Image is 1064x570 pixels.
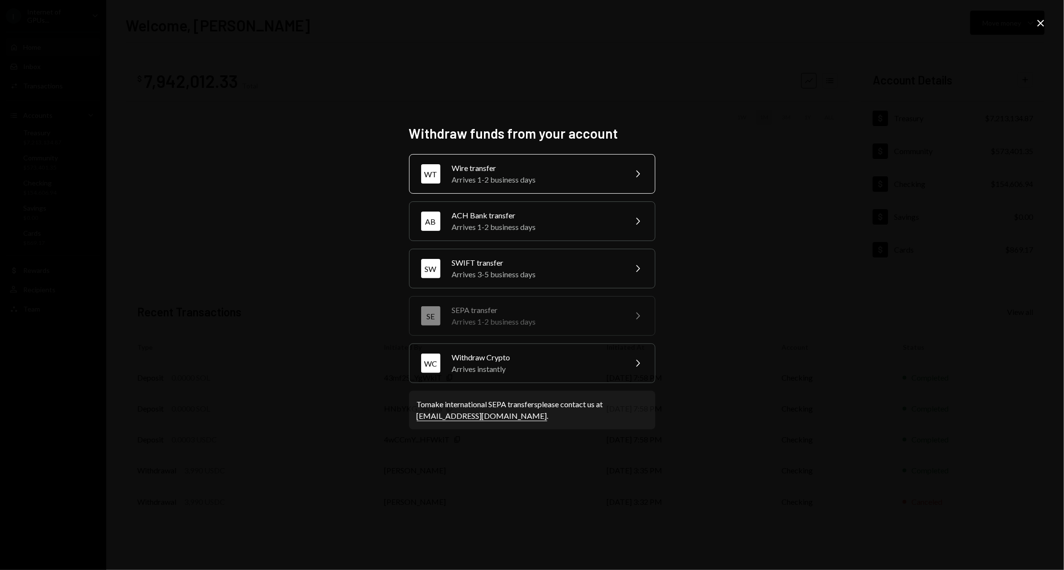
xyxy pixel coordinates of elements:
div: Arrives 1-2 business days [452,316,620,328]
div: Arrives 1-2 business days [452,221,620,233]
div: Arrives instantly [452,363,620,375]
button: SWSWIFT transferArrives 3-5 business days [409,249,655,288]
div: Wire transfer [452,162,620,174]
div: SWIFT transfer [452,257,620,269]
button: WTWire transferArrives 1-2 business days [409,154,655,194]
div: To make international SEPA transfers please contact us at . [417,399,648,422]
div: ACH Bank transfer [452,210,620,221]
div: Arrives 1-2 business days [452,174,620,185]
a: [EMAIL_ADDRESS][DOMAIN_NAME] [417,411,547,421]
div: SE [421,306,440,326]
div: WT [421,164,440,184]
div: AB [421,212,440,231]
button: ABACH Bank transferArrives 1-2 business days [409,201,655,241]
div: SEPA transfer [452,304,620,316]
div: Withdraw Crypto [452,352,620,363]
div: SW [421,259,440,278]
h2: Withdraw funds from your account [409,124,655,143]
div: Arrives 3-5 business days [452,269,620,280]
button: SESEPA transferArrives 1-2 business days [409,296,655,336]
button: WCWithdraw CryptoArrives instantly [409,343,655,383]
div: WC [421,354,440,373]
